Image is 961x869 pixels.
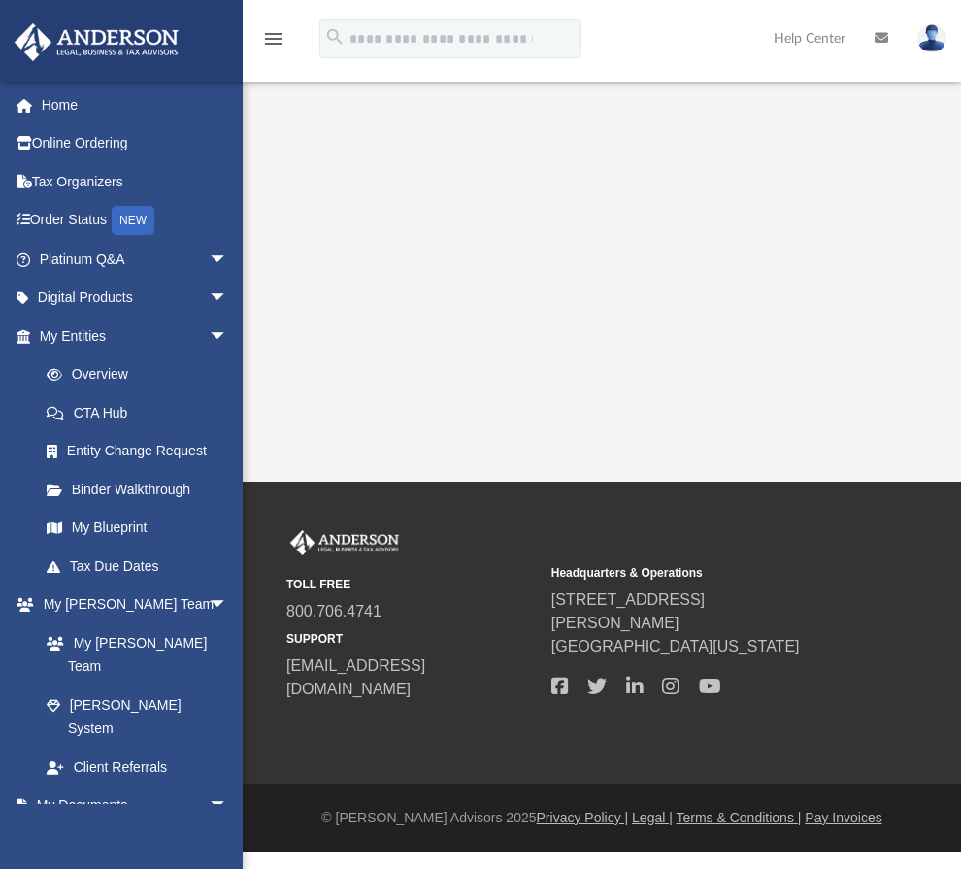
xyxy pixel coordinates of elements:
a: Legal | [632,810,673,825]
a: 800.706.4741 [286,603,381,619]
img: Anderson Advisors Platinum Portal [9,23,184,61]
a: Entity Change Request [27,432,257,471]
i: menu [262,27,285,50]
a: Overview [27,355,257,394]
small: SUPPORT [286,630,538,648]
small: Headquarters & Operations [551,564,803,582]
a: My Documentsarrow_drop_down [14,786,248,825]
i: search [324,26,346,48]
a: [EMAIL_ADDRESS][DOMAIN_NAME] [286,657,425,697]
a: Platinum Q&Aarrow_drop_down [14,240,257,279]
a: My [PERSON_NAME] Team [27,623,238,685]
a: Digital Productsarrow_drop_down [14,279,257,318]
a: [STREET_ADDRESS][PERSON_NAME] [551,591,705,631]
a: CTA Hub [27,393,257,432]
a: Tax Due Dates [27,547,257,585]
span: arrow_drop_down [209,240,248,280]
a: My Entitiesarrow_drop_down [14,317,257,355]
a: Home [14,85,257,124]
a: Tax Organizers [14,162,257,201]
img: Anderson Advisors Platinum Portal [286,530,403,555]
span: arrow_drop_down [209,786,248,826]
div: NEW [112,206,154,235]
a: [PERSON_NAME] System [27,685,248,748]
span: arrow_drop_down [209,317,248,356]
small: TOLL FREE [286,576,538,593]
a: Client Referrals [27,748,248,786]
a: My Blueprint [27,509,248,548]
a: Online Ordering [14,124,257,163]
a: Terms & Conditions | [677,810,802,825]
img: User Pic [917,24,946,52]
a: Privacy Policy | [537,810,629,825]
a: Binder Walkthrough [27,470,257,509]
a: menu [262,37,285,50]
a: [GEOGRAPHIC_DATA][US_STATE] [551,638,800,654]
span: arrow_drop_down [209,585,248,625]
a: My [PERSON_NAME] Teamarrow_drop_down [14,585,248,624]
a: Pay Invoices [805,810,881,825]
div: © [PERSON_NAME] Advisors 2025 [243,808,961,828]
span: arrow_drop_down [209,279,248,318]
a: Order StatusNEW [14,201,257,241]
